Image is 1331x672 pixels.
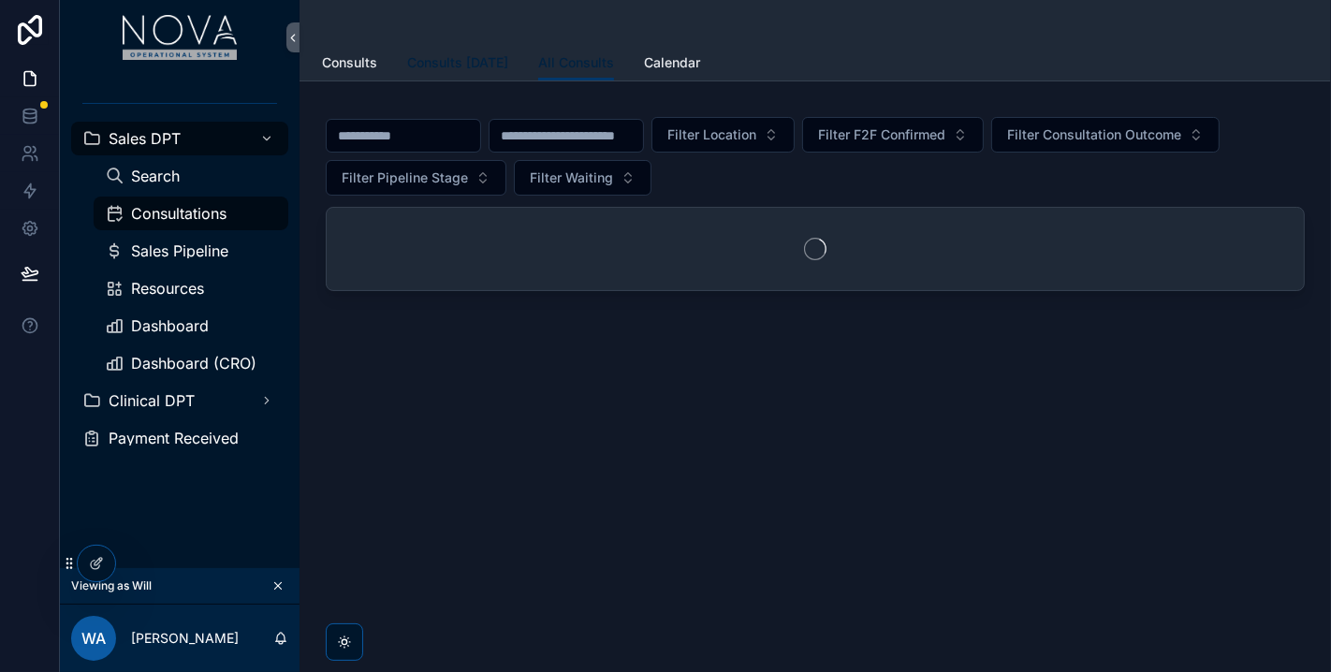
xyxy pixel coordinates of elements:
span: Filter Waiting [530,168,613,187]
span: WA [81,627,106,650]
p: [PERSON_NAME] [131,629,239,648]
span: Payment Received [109,431,239,446]
span: Consultations [131,206,227,221]
a: Calendar [644,46,700,83]
a: Sales DPT [71,122,288,155]
span: Search [131,168,180,183]
span: Resources [131,281,204,296]
span: Consults [DATE] [407,53,508,72]
a: Payment Received [71,421,288,455]
a: All Consults [538,46,614,81]
a: Resources [94,271,288,305]
span: Dashboard (CRO) [131,356,256,371]
span: Calendar [644,53,700,72]
img: App logo [123,15,238,60]
button: Select Button [991,117,1220,153]
a: Dashboard [94,309,288,343]
span: Dashboard [131,318,209,333]
a: Search [94,159,288,193]
button: Select Button [802,117,984,153]
span: Consults [322,53,377,72]
span: Viewing as Will [71,578,152,593]
span: Clinical DPT [109,393,195,408]
a: Consults [DATE] [407,46,508,83]
a: Dashboard (CRO) [94,346,288,380]
button: Select Button [326,160,506,196]
span: Filter F2F Confirmed [818,125,945,144]
span: Sales Pipeline [131,243,228,258]
span: Sales DPT [109,131,181,146]
button: Select Button [514,160,651,196]
span: Filter Pipeline Stage [342,168,468,187]
button: Select Button [651,117,795,153]
a: Sales Pipeline [94,234,288,268]
a: Consults [322,46,377,83]
a: Consultations [94,197,288,230]
span: All Consults [538,53,614,72]
div: scrollable content [60,75,300,479]
span: Filter Consultation Outcome [1007,125,1181,144]
span: Filter Location [667,125,756,144]
a: Clinical DPT [71,384,288,417]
